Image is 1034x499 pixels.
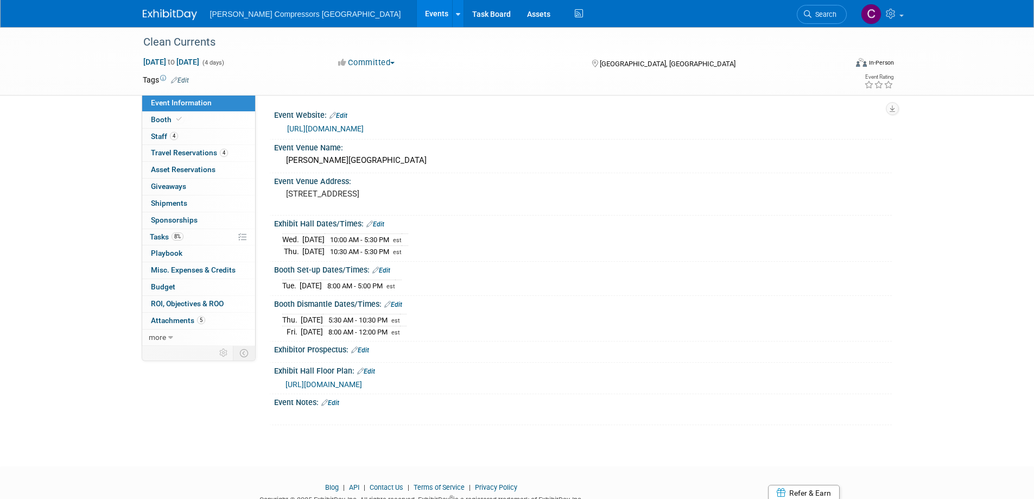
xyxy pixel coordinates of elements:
[391,317,400,324] span: est
[321,399,339,407] a: Edit
[797,5,847,24] a: Search
[287,124,364,133] a: [URL][DOMAIN_NAME]
[151,182,186,191] span: Giveaways
[142,262,255,279] a: Misc. Expenses & Credits
[176,116,182,122] i: Booth reservation complete
[351,346,369,354] a: Edit
[151,98,212,107] span: Event Information
[142,279,255,295] a: Budget
[151,132,178,141] span: Staff
[143,9,197,20] img: ExhibitDay
[151,282,175,291] span: Budget
[301,326,323,337] td: [DATE]
[393,237,402,244] span: est
[327,282,383,290] span: 8:00 AM - 5:00 PM
[282,280,300,292] td: Tue.
[149,333,166,342] span: more
[868,59,894,67] div: In-Person
[286,380,362,389] a: [URL][DOMAIN_NAME]
[143,57,200,67] span: [DATE] [DATE]
[405,483,412,491] span: |
[142,162,255,178] a: Asset Reservations
[142,313,255,329] a: Attachments5
[340,483,347,491] span: |
[414,483,465,491] a: Terms of Service
[142,112,255,128] a: Booth
[274,342,892,356] div: Exhibitor Prospectus:
[393,249,402,256] span: est
[330,248,389,256] span: 10:30 AM - 5:30 PM
[142,229,255,245] a: Tasks8%
[197,316,205,324] span: 5
[151,249,182,257] span: Playbook
[783,56,895,73] div: Event Format
[372,267,390,274] a: Edit
[274,296,892,310] div: Booth Dismantle Dates/Times:
[328,316,388,324] span: 5:30 AM - 10:30 PM
[214,346,233,360] td: Personalize Event Tab Strip
[151,148,228,157] span: Travel Reservations
[386,283,395,290] span: est
[274,262,892,276] div: Booth Set-up Dates/Times:
[170,132,178,140] span: 4
[274,173,892,187] div: Event Venue Address:
[600,60,735,68] span: [GEOGRAPHIC_DATA], [GEOGRAPHIC_DATA]
[384,301,402,308] a: Edit
[151,316,205,325] span: Attachments
[330,236,389,244] span: 10:00 AM - 5:30 PM
[151,115,184,124] span: Booth
[151,199,187,207] span: Shipments
[811,10,836,18] span: Search
[466,483,473,491] span: |
[391,329,400,336] span: est
[334,57,399,68] button: Committed
[166,58,176,66] span: to
[142,245,255,262] a: Playbook
[274,394,892,408] div: Event Notes:
[151,165,215,174] span: Asset Reservations
[142,195,255,212] a: Shipments
[151,266,236,274] span: Misc. Expenses & Credits
[142,296,255,312] a: ROI, Objectives & ROO
[142,95,255,111] a: Event Information
[172,232,183,241] span: 8%
[282,152,884,169] div: [PERSON_NAME][GEOGRAPHIC_DATA]
[370,483,403,491] a: Contact Us
[282,314,301,326] td: Thu.
[282,326,301,337] td: Fri.
[861,4,881,24] img: Crystal Wilson
[151,216,198,224] span: Sponsorships
[139,33,830,52] div: Clean Currents
[302,246,325,257] td: [DATE]
[171,77,189,84] a: Edit
[142,179,255,195] a: Giveaways
[366,220,384,228] a: Edit
[361,483,368,491] span: |
[325,483,339,491] a: Blog
[349,483,359,491] a: API
[328,328,388,336] span: 8:00 AM - 12:00 PM
[142,129,255,145] a: Staff4
[274,363,892,377] div: Exhibit Hall Floor Plan:
[274,216,892,230] div: Exhibit Hall Dates/Times:
[142,330,255,346] a: more
[142,212,255,229] a: Sponsorships
[282,234,302,246] td: Wed.
[286,189,519,199] pre: [STREET_ADDRESS]
[300,280,322,292] td: [DATE]
[856,58,867,67] img: Format-Inperson.png
[143,74,189,85] td: Tags
[201,59,224,66] span: (4 days)
[274,140,892,153] div: Event Venue Name:
[274,107,892,121] div: Event Website:
[302,234,325,246] td: [DATE]
[220,149,228,157] span: 4
[151,299,224,308] span: ROI, Objectives & ROO
[142,145,255,161] a: Travel Reservations4
[475,483,517,491] a: Privacy Policy
[233,346,255,360] td: Toggle Event Tabs
[282,246,302,257] td: Thu.
[864,74,893,80] div: Event Rating
[210,10,401,18] span: [PERSON_NAME] Compressors [GEOGRAPHIC_DATA]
